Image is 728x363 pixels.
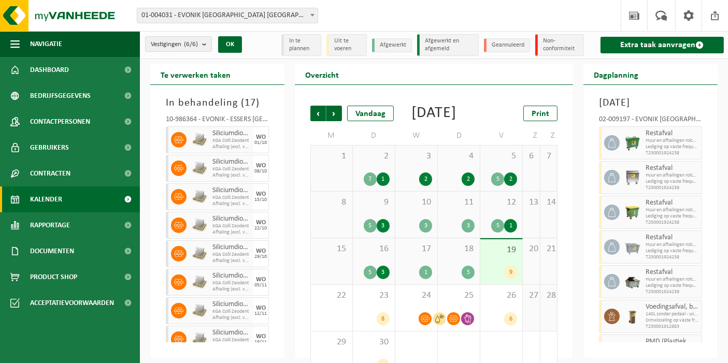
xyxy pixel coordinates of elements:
img: LP-PA-00000-WDN-11 [192,217,207,233]
span: Afhaling (excl. voorrijkost) [212,315,251,321]
span: 19 [486,244,517,256]
li: Non-conformiteit [535,34,584,56]
span: 7 [546,151,552,162]
span: Lediging op vaste frequentie (excl. verwerking) [646,248,699,254]
img: WB-1100-GAL-GY-04 [625,170,640,185]
span: 14 [546,197,552,208]
div: WO [256,333,266,340]
h3: [DATE] [599,95,702,111]
span: Restafval [646,129,699,138]
span: 26 [486,290,517,301]
span: KGA Colli Zeodent [212,337,251,343]
img: WB-2500-GAL-GY-01 [625,239,640,255]
span: T250001924238 [646,150,699,156]
div: 3 [377,266,390,279]
span: 1 [316,151,347,162]
li: In te plannen [281,34,321,56]
li: Uit te voeren [326,34,366,56]
div: 9 [504,266,517,279]
td: D [353,126,395,145]
div: 6 [504,312,517,326]
span: Volgende [326,106,342,121]
span: Vorige [310,106,326,121]
span: 16 [358,243,390,255]
div: 29/10 [254,254,267,259]
div: WO [256,134,266,140]
img: WB-5000-GAL-GY-01 [625,274,640,289]
span: Print [532,110,549,118]
span: T250001924238 [646,254,699,260]
span: KGA Colli Zeodent [212,309,251,315]
span: Siliciumdioxide [212,329,251,337]
div: 5 [462,266,475,279]
span: Afhaling (excl. voorrijkost) [212,258,251,264]
span: 29 [316,337,347,348]
div: 1 [504,219,517,233]
div: 08/10 [254,169,267,174]
div: 12/11 [254,311,267,316]
div: [DATE] [411,106,456,121]
div: 22/10 [254,226,267,231]
div: 2 [419,172,432,186]
span: Dashboard [30,57,69,83]
span: Bedrijfsgegevens [30,83,91,109]
span: Gebruikers [30,135,69,161]
span: PMD (Plastiek, Metaal, Drankkartons) (bedrijven) [646,338,699,346]
div: 2 [504,172,517,186]
span: Afhaling (excl. voorrijkost) [212,229,251,236]
img: LP-PA-00000-WDN-11 [192,246,207,262]
td: Z [540,126,558,145]
span: T250001912883 [646,324,699,330]
div: WO [256,163,266,169]
img: LP-PA-00000-WDN-11 [192,331,207,347]
span: Siliciumdioxide [212,243,251,252]
span: 21 [546,243,552,255]
span: Siliciumdioxide [212,300,251,309]
span: Huur en afhalingen rolcontainers [PERSON_NAME] [646,138,699,144]
span: 25 [443,290,475,301]
div: 10-986364 - EVONIK - ESSERS [GEOGRAPHIC_DATA] - [GEOGRAPHIC_DATA] [166,116,269,126]
span: 20 [528,243,534,255]
span: Vestigingen [151,37,198,52]
img: LP-PA-00000-WDN-11 [192,132,207,148]
span: 2 [358,151,390,162]
h3: In behandeling ( ) [166,95,269,111]
span: Siliciumdioxide [212,186,251,195]
span: Contracten [30,161,70,186]
span: T250001924238 [646,220,699,226]
span: Documenten [30,238,74,264]
td: D [438,126,480,145]
span: 28 [546,290,552,301]
span: Kalender [30,186,62,212]
span: 17 [401,243,432,255]
span: Product Shop [30,264,77,290]
span: Restafval [646,234,699,242]
span: 9 [358,197,390,208]
img: LP-PA-00000-WDN-11 [192,274,207,290]
button: OK [218,36,242,53]
span: T250001924238 [646,185,699,191]
span: 8 [316,197,347,208]
span: 22 [316,290,347,301]
span: Siliciumdioxide [212,272,251,280]
span: 17 [245,98,256,108]
span: 4 [443,151,475,162]
span: Siliciumdioxide [212,158,251,166]
span: Afhaling (excl. voorrijkost) [212,201,251,207]
span: 27 [528,290,534,301]
img: WB-0140-HPE-BN-01 [625,309,640,324]
div: 3 [377,219,390,233]
div: WO [256,191,266,197]
div: Vandaag [347,106,394,121]
div: 5 [491,172,504,186]
div: 1 [377,172,390,186]
span: Siliciumdioxide [212,215,251,223]
span: 23 [358,290,390,301]
h2: Te verwerken taken [150,64,241,84]
li: Afgewerkt [372,38,412,52]
span: Navigatie [30,31,62,57]
div: 01/10 [254,140,267,146]
span: Acceptatievoorwaarden [30,290,114,316]
div: WO [256,220,266,226]
div: 05/11 [254,283,267,288]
